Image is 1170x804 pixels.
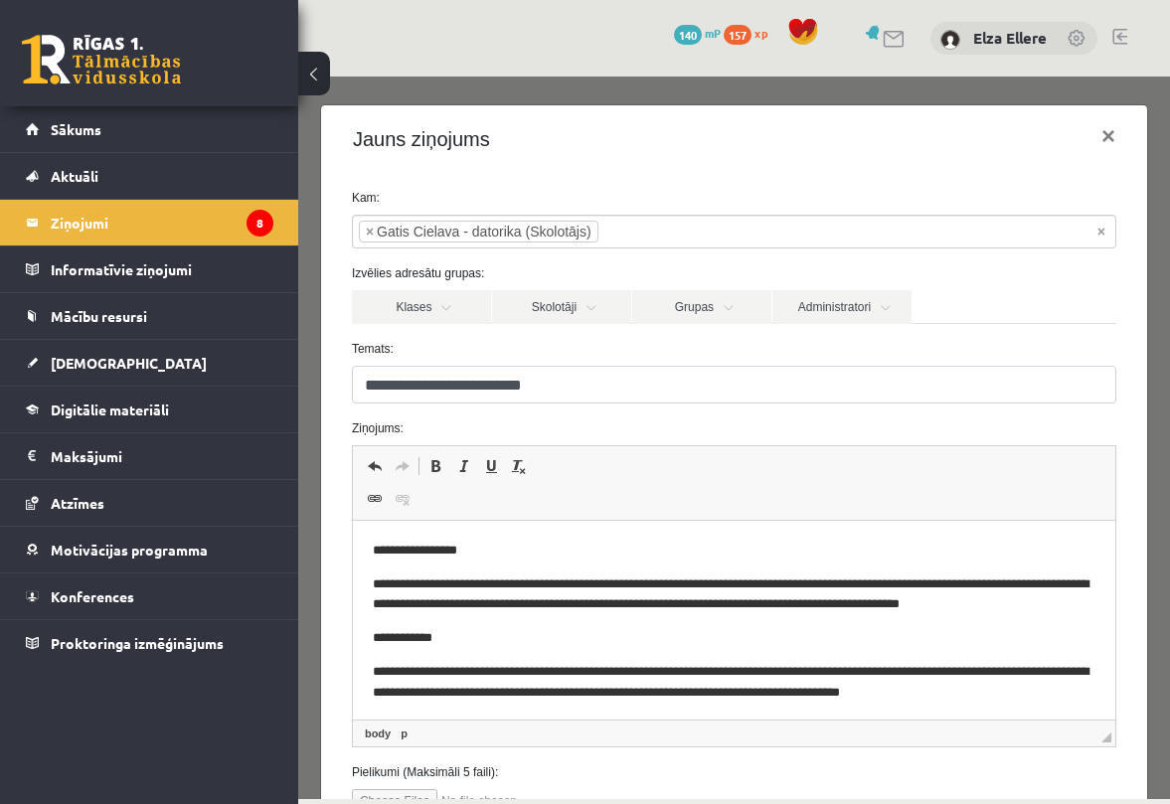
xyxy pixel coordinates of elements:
a: Skolotāji [194,214,333,247]
a: Link (⌘+K) [63,409,90,435]
a: Remove Format [207,377,235,402]
a: Sākums [26,106,273,152]
a: Elza Ellere [973,28,1047,48]
a: Grupas [334,214,473,247]
legend: Ziņojumi [51,200,273,245]
a: Unlink [90,409,118,435]
span: Konferences [51,587,134,605]
li: Gatis Cielava - datorika (Skolotājs) [61,144,300,166]
a: Redo (⌘+Y) [90,377,118,402]
span: Proktoringa izmēģinājums [51,634,224,652]
span: Resize [803,656,813,666]
a: Atzīmes [26,480,273,526]
button: × [787,32,833,87]
span: Aktuāli [51,167,98,185]
a: 140 mP [674,25,721,41]
span: Motivācijas programma [51,541,208,559]
a: Undo (⌘+Z) [63,377,90,402]
span: Sākums [51,120,101,138]
span: mP [705,25,721,41]
a: Konferences [26,573,273,619]
i: 8 [247,210,273,237]
span: 140 [674,25,702,45]
span: Digitālie materiāli [51,401,169,418]
h4: Jauns ziņojums [55,48,192,78]
a: Informatīvie ziņojumi [26,246,273,292]
a: Aktuāli [26,153,273,199]
legend: Informatīvie ziņojumi [51,246,273,292]
a: Italic (⌘+I) [151,377,179,402]
a: body element [63,648,96,666]
a: [DEMOGRAPHIC_DATA] [26,340,273,386]
a: Motivācijas programma [26,527,273,572]
a: Ziņojumi8 [26,200,273,245]
span: Mācību resursi [51,307,147,325]
a: 157 xp [724,25,777,41]
span: Noņemt visus vienumus [799,145,807,165]
a: Klases [54,214,193,247]
span: 157 [724,25,752,45]
label: Izvēlies adresātu grupas: [39,188,833,206]
span: xp [754,25,767,41]
a: Rīgas 1. Tālmācības vidusskola [22,35,181,84]
a: Underline (⌘+U) [179,377,207,402]
a: Digitālie materiāli [26,387,273,432]
label: Ziņojums: [39,343,833,361]
a: Proktoringa izmēģinājums [26,620,273,666]
a: p element [98,648,113,666]
iframe: Editor, wiswyg-editor-47024912880980-1757851117-381 [55,444,817,643]
a: Administratori [474,214,613,247]
label: Kam: [39,112,833,130]
img: Elza Ellere [940,30,960,50]
a: Mācību resursi [26,293,273,339]
label: Temats: [39,263,833,281]
span: [DEMOGRAPHIC_DATA] [51,354,207,372]
a: Bold (⌘+B) [123,377,151,402]
a: Maksājumi [26,433,273,479]
legend: Maksājumi [51,433,273,479]
span: × [68,145,76,165]
span: Atzīmes [51,494,104,512]
label: Pielikumi (Maksimāli 5 faili): [39,687,833,705]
